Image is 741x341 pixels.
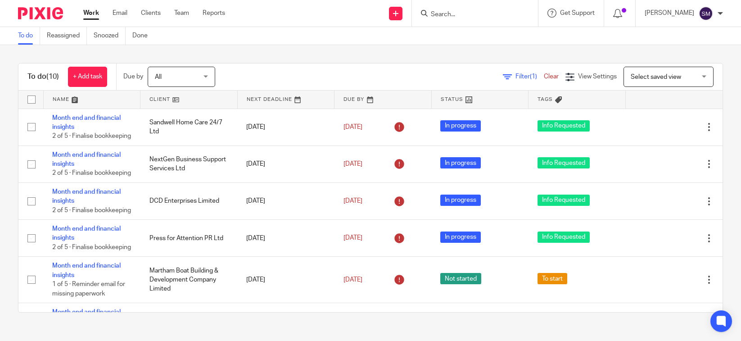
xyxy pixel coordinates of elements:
[343,277,362,283] span: [DATE]
[538,273,567,284] span: To start
[560,10,595,16] span: Get Support
[94,27,126,45] a: Snoozed
[132,27,154,45] a: Done
[52,170,131,177] span: 2 of 5 · Finalise bookkeeping
[440,232,481,243] span: In progress
[515,73,544,80] span: Filter
[140,109,238,145] td: Sandwell Home Care 24/7 Ltd
[645,9,694,18] p: [PERSON_NAME]
[18,7,63,19] img: Pixie
[52,115,121,130] a: Month end and financial insights
[343,161,362,167] span: [DATE]
[140,257,238,303] td: Martham Boat Building & Development Company Limited
[141,9,161,18] a: Clients
[544,73,559,80] a: Clear
[52,207,131,214] span: 2 of 5 · Finalise bookkeeping
[699,6,713,21] img: svg%3E
[538,232,590,243] span: Info Requested
[140,303,238,340] td: [PERSON_NAME] t/a Concept Communications
[52,189,121,204] a: Month end and financial insights
[237,145,334,182] td: [DATE]
[52,133,131,139] span: 2 of 5 · Finalise bookkeeping
[113,9,127,18] a: Email
[631,74,681,80] span: Select saved view
[46,73,59,80] span: (10)
[430,11,511,19] input: Search
[237,220,334,257] td: [DATE]
[203,9,225,18] a: Reports
[18,27,40,45] a: To do
[123,72,143,81] p: Due by
[538,120,590,132] span: Info Requested
[27,72,59,82] h1: To do
[578,73,617,80] span: View Settings
[440,157,481,168] span: In progress
[52,263,121,278] a: Month end and financial insights
[83,9,99,18] a: Work
[237,303,334,340] td: [DATE]
[52,281,125,297] span: 1 of 5 · Reminder email for missing paperwork
[538,97,553,102] span: Tags
[47,27,87,45] a: Reassigned
[68,67,107,87] a: + Add task
[52,226,121,241] a: Month end and financial insights
[52,309,121,324] a: Month end and financial insights
[52,244,131,250] span: 2 of 5 · Finalise bookkeeping
[343,235,362,241] span: [DATE]
[140,182,238,219] td: DCD Enterprises Limited
[237,109,334,145] td: [DATE]
[237,257,334,303] td: [DATE]
[440,195,481,206] span: In progress
[155,74,162,80] span: All
[237,182,334,219] td: [DATE]
[174,9,189,18] a: Team
[538,157,590,168] span: Info Requested
[140,145,238,182] td: NextGen Business Support Services Ltd
[440,273,481,284] span: Not started
[538,195,590,206] span: Info Requested
[343,198,362,204] span: [DATE]
[440,120,481,132] span: In progress
[140,220,238,257] td: Press for Attention PR Ltd
[530,73,537,80] span: (1)
[343,124,362,130] span: [DATE]
[52,152,121,167] a: Month end and financial insights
